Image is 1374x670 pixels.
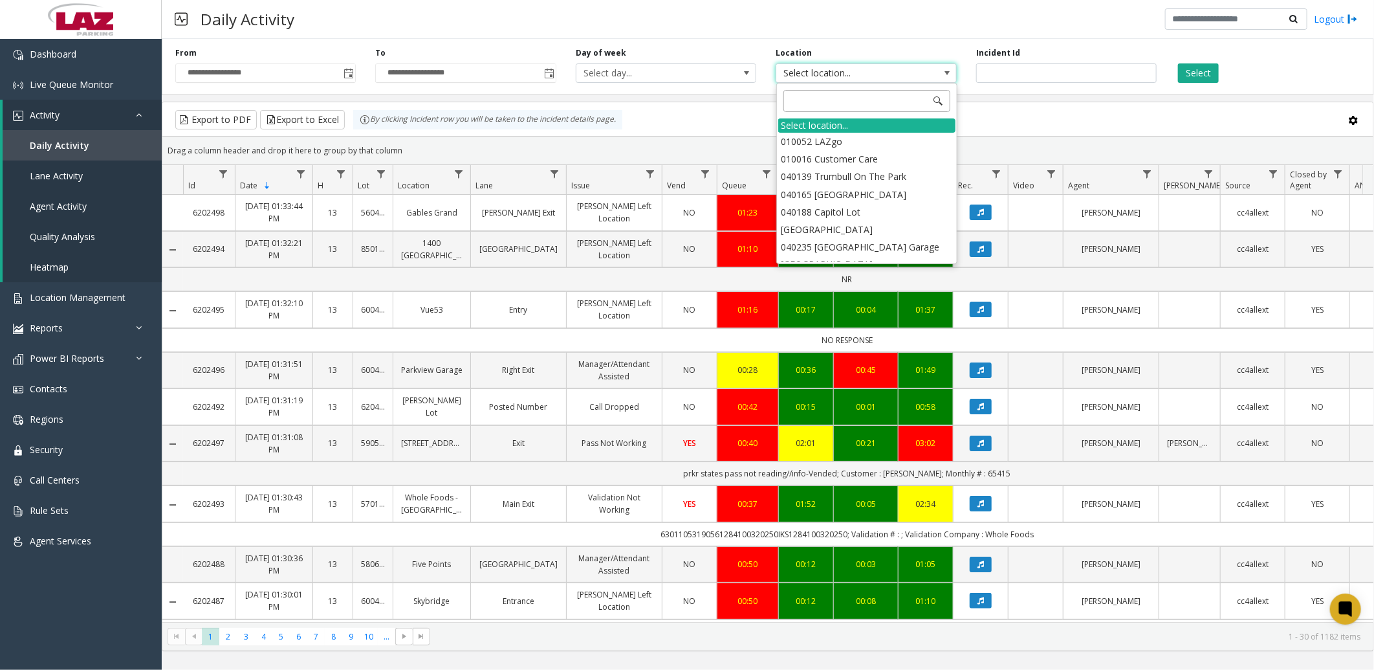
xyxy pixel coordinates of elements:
li: 040139 Trumbull On The Park [778,168,955,185]
a: Vue53 [401,304,463,316]
span: ANI [1355,180,1368,191]
a: 13 [321,243,345,255]
li: 040188 Capitol Lot [778,203,955,221]
div: 03:02 [906,437,945,449]
div: 00:15 [787,401,825,413]
a: 6202492 [191,401,227,413]
a: 01:23 [725,207,770,219]
a: [PERSON_NAME] Left Location [574,237,654,262]
a: 00:50 [725,595,770,607]
span: NO [1311,438,1324,449]
a: 00:37 [725,498,770,510]
a: Daily Activity [3,130,162,161]
a: 570141 [361,498,385,510]
span: Closed by Agent [1290,169,1327,191]
a: [PERSON_NAME] Left Location [574,297,654,322]
a: NO [670,304,709,316]
a: [DATE] 01:30:43 PM [243,491,305,516]
a: 00:01 [842,401,890,413]
a: 00:40 [725,437,770,449]
a: 6202493 [191,498,227,510]
a: Location Filter Menu [450,165,468,183]
span: NO [684,304,696,315]
label: Incident Id [976,47,1020,59]
a: Whole Foods - [GEOGRAPHIC_DATA] [401,491,463,516]
span: YES [1311,596,1324,607]
div: 01:52 [787,498,825,510]
a: [DATE] 01:32:10 PM [243,297,305,322]
a: 13 [321,207,345,219]
a: 00:04 [842,304,890,316]
a: [DATE] 01:32:21 PM [243,237,305,262]
a: [GEOGRAPHIC_DATA] [479,243,558,255]
span: H [318,180,323,191]
a: Parker Filter Menu [1200,165,1217,183]
div: Drag a column header and drop it here to group by that column [162,139,1373,162]
a: 00:05 [842,498,890,510]
a: [DATE] 01:30:36 PM [243,552,305,577]
img: 'icon' [13,445,23,456]
a: [PERSON_NAME] [1071,243,1151,255]
span: NO [1311,559,1324,570]
a: [PERSON_NAME] [1071,401,1151,413]
span: Rule Sets [30,504,69,517]
a: cc4allext [1228,207,1277,219]
a: 6202487 [191,595,227,607]
img: 'icon' [13,111,23,121]
a: [STREET_ADDRESS] [401,437,463,449]
a: 00:08 [842,595,890,607]
a: NO [670,401,709,413]
span: Page 2 [219,628,237,645]
a: Rec. Filter Menu [988,165,1005,183]
img: 'icon' [13,537,23,547]
a: [DATE] 01:31:08 PM [243,431,305,456]
a: 01:05 [906,558,945,570]
a: cc4allext [1228,243,1277,255]
div: 01:49 [906,364,945,376]
button: Export to Excel [260,110,345,129]
span: Page 9 [342,628,360,645]
a: [DATE] 01:33:44 PM [243,200,305,225]
span: Activity [30,109,60,121]
img: 'icon' [13,80,23,91]
span: Call Centers [30,474,80,486]
span: Page 5 [272,628,290,645]
span: Issue [571,180,590,191]
span: Heatmap [30,261,69,273]
div: 00:58 [906,401,945,413]
a: 13 [321,595,345,607]
a: Agent Activity [3,191,162,221]
a: 1400 [GEOGRAPHIC_DATA] [401,237,463,262]
span: Location Management [30,291,125,304]
a: cc4allext [1228,498,1277,510]
a: Heatmap [3,252,162,282]
label: Day of week [576,47,626,59]
a: 02:34 [906,498,945,510]
a: Lane Activity [3,161,162,191]
span: Go to the last page [413,628,430,646]
a: Exit [479,437,558,449]
span: Toggle popup [541,64,556,82]
a: 13 [321,437,345,449]
a: 01:10 [906,595,945,607]
span: Go to the next page [399,631,409,642]
div: Select location... [778,118,955,133]
span: Toggle popup [341,64,355,82]
span: YES [1311,364,1324,375]
img: 'icon' [13,50,23,60]
span: YES [1311,243,1324,254]
img: 'icon' [13,324,23,334]
span: [PERSON_NAME] [1164,180,1223,191]
a: cc4allext [1228,437,1277,449]
a: YES [670,437,709,449]
a: Manager/Attendant Assisted [574,552,654,577]
a: 00:36 [787,364,825,376]
a: [PERSON_NAME] [1071,437,1151,449]
a: YES [1293,364,1342,376]
a: YES [1293,243,1342,255]
a: Entrance [479,595,558,607]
